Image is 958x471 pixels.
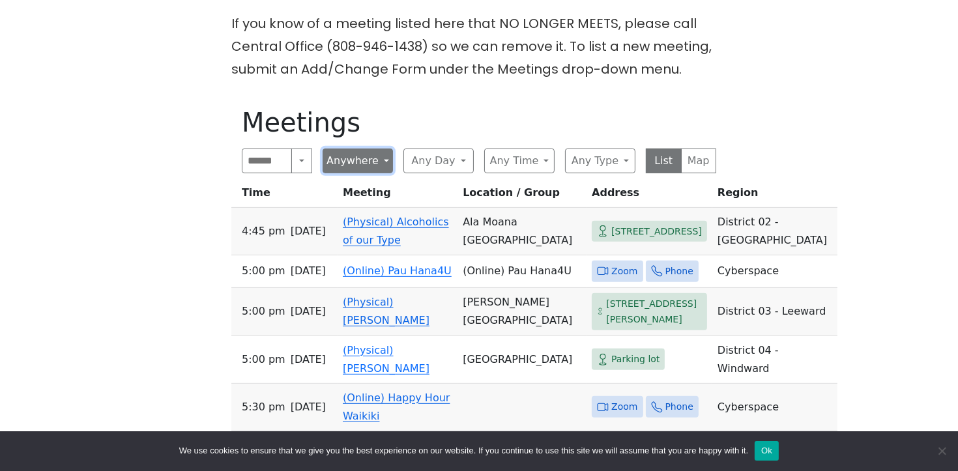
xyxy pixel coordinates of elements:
[712,184,837,208] th: Region
[291,222,326,240] span: [DATE]
[457,184,587,208] th: Location / Group
[611,223,702,240] span: [STREET_ADDRESS]
[457,208,587,255] td: Ala Moana [GEOGRAPHIC_DATA]
[231,184,338,208] th: Time
[242,222,285,240] span: 4:45 PM
[712,255,837,288] td: Cyberspace
[242,398,285,416] span: 5:30 PM
[291,302,326,321] span: [DATE]
[291,350,326,369] span: [DATE]
[646,149,682,173] button: List
[681,149,717,173] button: Map
[606,296,702,328] span: [STREET_ADDRESS][PERSON_NAME]
[403,149,474,173] button: Any Day
[484,149,555,173] button: Any Time
[611,351,660,367] span: Parking lot
[242,262,285,280] span: 5:00 PM
[457,336,587,384] td: [GEOGRAPHIC_DATA]
[343,392,450,422] a: (Online) Happy Hour Waikiki
[457,288,587,336] td: [PERSON_NAME][GEOGRAPHIC_DATA]
[712,208,837,255] td: District 02 - [GEOGRAPHIC_DATA]
[242,149,292,173] input: Search
[611,399,637,415] span: Zoom
[935,444,948,457] span: No
[343,216,449,246] a: (Physical) Alcoholics of our Type
[587,184,712,208] th: Address
[291,398,326,416] span: [DATE]
[242,107,716,138] h1: Meetings
[712,384,837,431] td: Cyberspace
[665,263,693,279] span: Phone
[343,344,429,375] a: (Physical) [PERSON_NAME]
[179,444,748,457] span: We use cookies to ensure that we give you the best experience on our website. If you continue to ...
[291,262,326,280] span: [DATE]
[343,264,452,277] a: (Online) Pau Hana4U
[755,441,779,461] button: Ok
[338,184,457,208] th: Meeting
[565,149,635,173] button: Any Type
[231,12,727,81] p: If you know of a meeting listed here that NO LONGER MEETS, please call Central Office (808-946-14...
[611,263,637,279] span: Zoom
[343,296,429,326] a: (Physical) [PERSON_NAME]
[242,302,285,321] span: 5:00 PM
[712,336,837,384] td: District 04 - Windward
[457,255,587,288] td: (Online) Pau Hana4U
[712,288,837,336] td: District 03 - Leeward
[323,149,393,173] button: Anywhere
[242,350,285,369] span: 5:00 PM
[665,399,693,415] span: Phone
[291,149,312,173] button: Search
